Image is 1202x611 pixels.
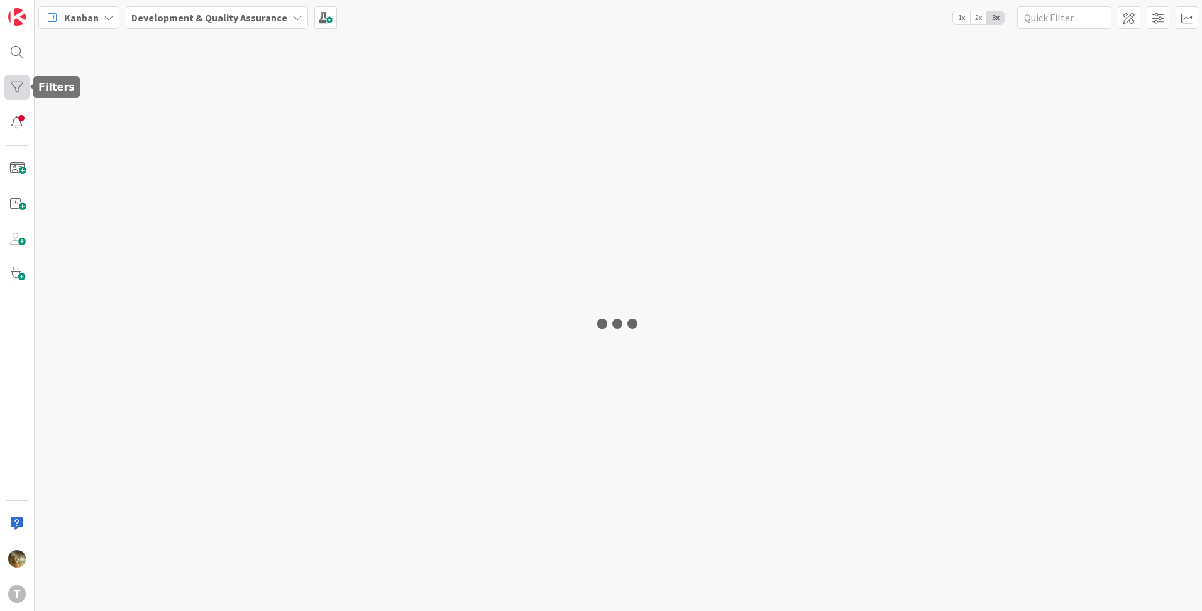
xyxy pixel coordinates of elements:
[131,11,287,24] b: Development & Quality Assurance
[1017,6,1111,29] input: Quick Filter...
[987,11,1004,24] span: 3x
[38,81,75,93] h5: Filters
[8,8,26,26] img: Visit kanbanzone.com
[953,11,970,24] span: 1x
[64,10,99,25] span: Kanban
[8,585,26,603] div: T
[8,550,26,568] img: JC
[970,11,987,24] span: 2x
